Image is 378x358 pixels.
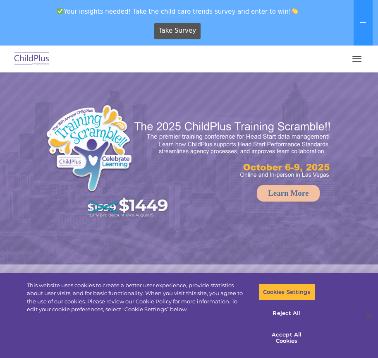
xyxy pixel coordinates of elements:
[257,185,320,202] a: Learn More
[258,305,315,322] button: Reject All
[360,306,378,324] button: Close
[3,3,352,19] span: Your insights needed! Take the child care trends survey and enter to win!
[258,284,315,301] button: Cookies Settings
[159,24,196,38] span: Take Survey
[258,326,315,350] button: Accept All Cookies
[57,8,63,14] img: ✅
[12,49,51,69] img: ChildPlus by Procare Solutions
[27,281,247,314] div: This website uses cookies to create a better user experience, provide statistics about user visit...
[292,8,298,14] img: 👏
[154,23,201,39] a: Take Survey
